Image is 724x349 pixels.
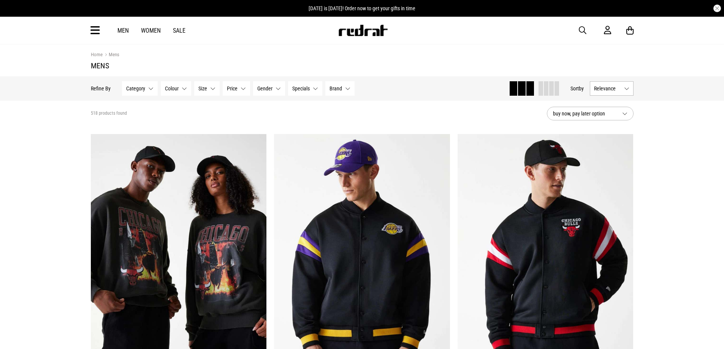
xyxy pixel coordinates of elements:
[227,85,238,92] span: Price
[161,81,191,96] button: Colour
[91,111,127,117] span: 518 products found
[117,27,129,34] a: Men
[590,81,634,96] button: Relevance
[253,81,285,96] button: Gender
[91,52,103,57] a: Home
[103,52,119,59] a: Mens
[165,85,179,92] span: Colour
[126,85,145,92] span: Category
[553,109,616,118] span: buy now, pay later option
[338,25,388,36] img: Redrat logo
[292,85,310,92] span: Specials
[579,85,584,92] span: by
[330,85,342,92] span: Brand
[309,5,415,11] span: [DATE] is [DATE]! Order now to get your gifts in time
[198,85,207,92] span: Size
[223,81,250,96] button: Price
[547,107,634,120] button: buy now, pay later option
[194,81,220,96] button: Size
[122,81,158,96] button: Category
[141,27,161,34] a: Women
[570,84,584,93] button: Sortby
[257,85,272,92] span: Gender
[91,61,634,70] h1: Mens
[288,81,322,96] button: Specials
[173,27,185,34] a: Sale
[91,85,111,92] p: Refine By
[325,81,355,96] button: Brand
[594,85,621,92] span: Relevance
